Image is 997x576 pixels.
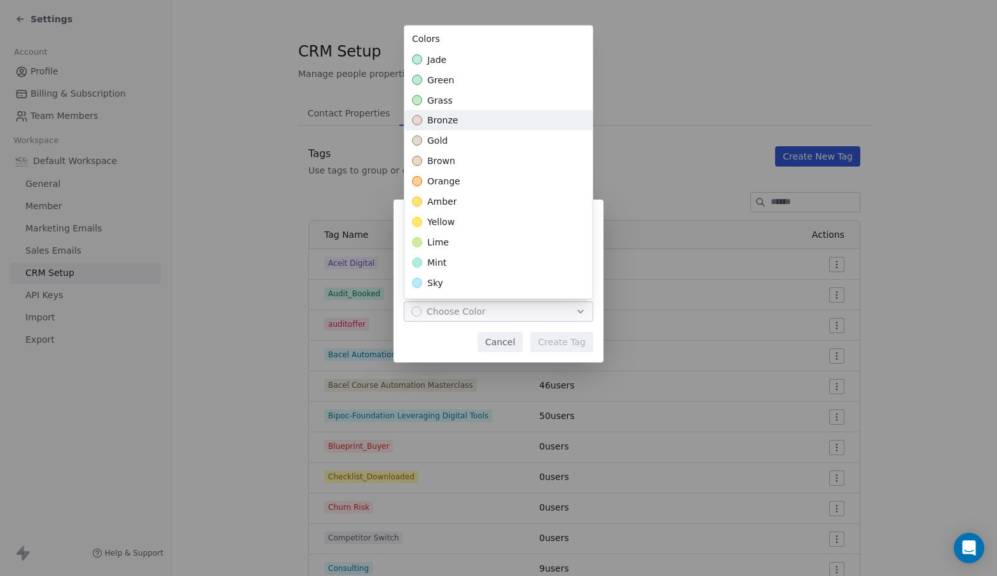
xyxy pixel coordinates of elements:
span: lime [427,237,449,249]
span: amber [427,196,457,209]
span: yellow [427,216,455,229]
span: brown [427,155,455,168]
span: mint [427,257,446,270]
span: Colors [412,34,440,44]
span: gold [427,135,448,147]
span: orange [427,175,460,188]
span: green [427,74,454,86]
span: jade [427,53,446,66]
span: bronze [427,114,458,127]
span: sky [427,277,443,290]
span: grass [427,94,453,107]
